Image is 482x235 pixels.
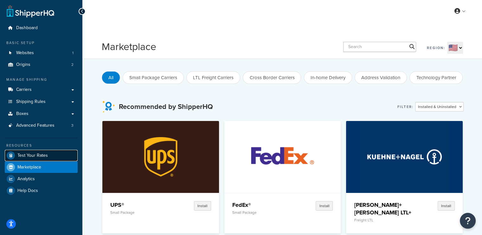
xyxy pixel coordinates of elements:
span: Dashboard [16,25,38,31]
a: Help Docs [5,185,78,196]
button: Install [438,201,455,211]
span: Boxes [16,111,29,117]
h3: Recommended by ShipperHQ [119,103,213,111]
h4: UPS® [110,201,170,209]
a: UPS®UPS®Small PackageInstall [102,121,219,233]
img: Kuehne+Nagel LTL+ [360,121,449,193]
h4: [PERSON_NAME]+[PERSON_NAME] LTL+ [354,201,414,216]
button: LTL Freight Carriers [186,71,240,84]
span: Help Docs [17,188,38,194]
h4: FedEx® [232,201,292,209]
img: FedEx® [238,121,327,193]
label: Region: [427,43,445,52]
a: Websites1 [5,47,78,59]
span: Carriers [16,87,32,92]
button: Small Package Carriers [123,71,184,84]
p: Small Package [232,210,292,215]
button: Technology Partner [409,71,463,84]
p: Small Package [110,210,170,215]
span: 3 [71,123,74,128]
li: Origins [5,59,78,71]
button: Open Resource Center [460,213,476,229]
span: Analytics [17,176,35,182]
a: Analytics [5,173,78,185]
li: Websites [5,47,78,59]
span: Marketplace [17,165,41,170]
label: Filter: [397,102,414,111]
button: Cross Border Carriers [243,71,301,84]
button: Install [316,201,333,211]
a: Boxes [5,108,78,120]
li: Advanced Features [5,120,78,131]
a: Shipping Rules [5,96,78,108]
button: All [102,71,120,84]
div: Basic Setup [5,40,78,46]
span: Websites [16,50,34,56]
a: Advanced Features3 [5,120,78,131]
a: Dashboard [5,22,78,34]
a: Kuehne+Nagel LTL+[PERSON_NAME]+[PERSON_NAME] LTL+Freight LTLInstall [346,121,463,233]
input: Search [343,42,416,52]
div: Resources [5,143,78,148]
a: Marketplace [5,162,78,173]
span: 2 [71,62,74,67]
h1: Marketplace [102,40,156,54]
a: Test Your Rates [5,150,78,161]
span: Origins [16,62,30,67]
span: Advanced Features [16,123,55,128]
a: Origins2 [5,59,78,71]
img: UPS® [116,121,206,193]
div: Manage Shipping [5,77,78,82]
button: In-home Delivery [304,71,352,84]
a: FedEx®FedEx®Small PackageInstall [224,121,341,233]
button: Install [194,201,211,211]
button: Address Validation [355,71,407,84]
p: Freight LTL [354,218,414,222]
a: Carriers [5,84,78,96]
span: Shipping Rules [16,99,46,105]
span: Test Your Rates [17,153,48,158]
span: 1 [72,50,74,56]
